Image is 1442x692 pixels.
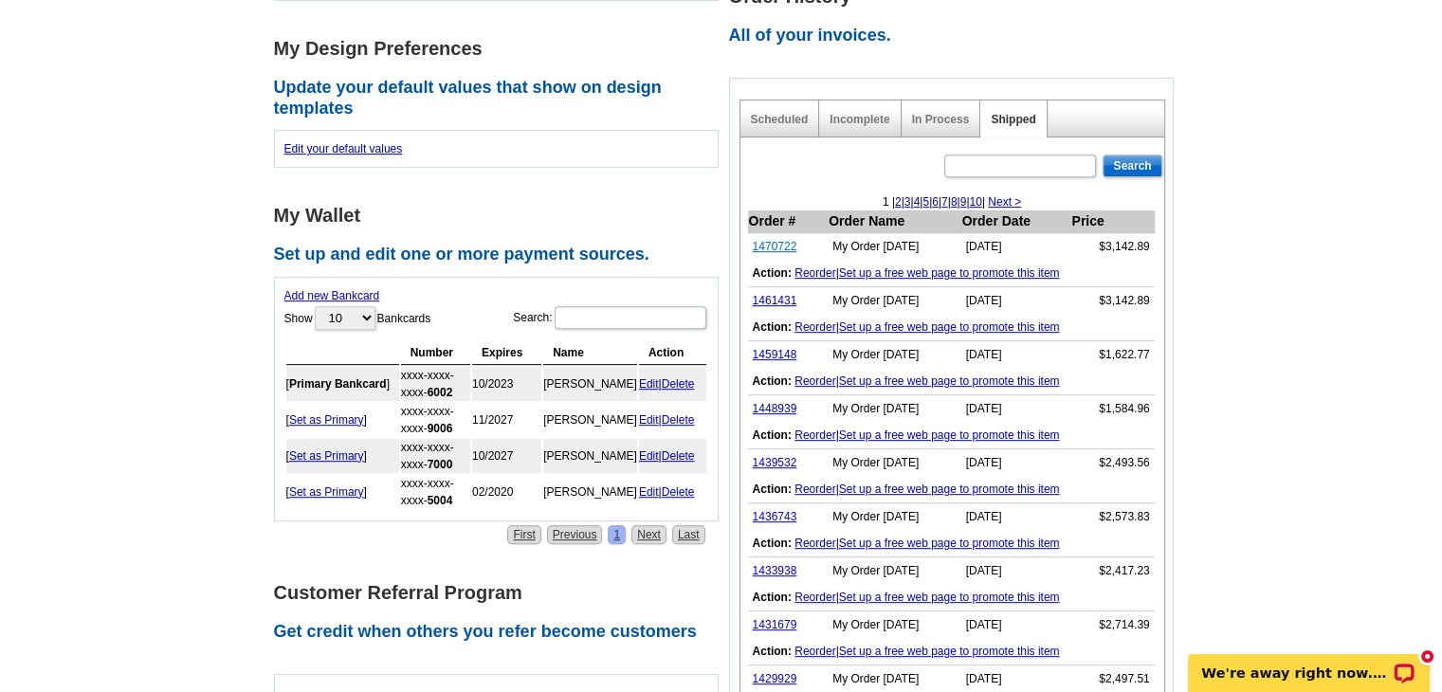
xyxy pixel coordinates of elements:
[274,206,729,226] h1: My Wallet
[289,485,364,499] a: Set as Primary
[472,341,541,365] th: Expires
[543,403,637,437] td: [PERSON_NAME]
[428,386,453,399] strong: 6002
[753,618,797,631] a: 1431679
[794,374,835,388] a: Reorder
[1070,233,1154,261] td: $3,142.89
[1176,632,1442,692] iframe: LiveChat chat widget
[794,266,835,280] a: Reorder
[672,525,705,544] a: Last
[828,233,961,261] td: My Order [DATE]
[1103,155,1161,177] input: Search
[1070,210,1154,233] th: Price
[748,476,1155,503] td: |
[839,591,1060,604] a: Set up a free web page to promote this item
[401,475,470,509] td: xxxx-xxxx-xxxx-
[753,320,792,334] b: Action:
[274,39,729,59] h1: My Design Preferences
[914,195,921,209] a: 4
[794,428,835,442] a: Reorder
[284,142,403,155] a: Edit your default values
[639,403,706,437] td: |
[608,525,626,544] a: 1
[794,320,835,334] a: Reorder
[951,195,958,209] a: 8
[753,266,792,280] b: Action:
[1070,287,1154,315] td: $3,142.89
[662,413,695,427] a: Delete
[961,210,1071,233] th: Order Date
[631,525,666,544] a: Next
[748,260,1155,287] td: |
[1070,341,1154,369] td: $1,622.77
[794,591,835,604] a: Reorder
[828,503,961,531] td: My Order [DATE]
[751,113,809,126] a: Scheduled
[794,537,835,550] a: Reorder
[555,306,706,329] input: Search:
[753,294,797,307] a: 1461431
[289,449,364,463] a: Set as Primary
[472,439,541,473] td: 10/2027
[753,564,797,577] a: 1433938
[828,449,961,477] td: My Order [DATE]
[794,483,835,496] a: Reorder
[753,672,797,685] a: 1429929
[839,645,1060,658] a: Set up a free web page to promote this item
[740,193,1164,210] div: 1 | | | | | | | | | |
[547,525,603,544] a: Previous
[839,374,1060,388] a: Set up a free web page to promote this item
[274,78,729,118] h2: Update your default values that show on design templates
[839,483,1060,496] a: Set up a free web page to promote this item
[1070,449,1154,477] td: $2,493.56
[830,113,889,126] a: Incomplete
[1070,611,1154,639] td: $2,714.39
[286,403,399,437] td: [ ]
[401,403,470,437] td: xxxx-xxxx-xxxx-
[472,367,541,401] td: 10/2023
[794,645,835,658] a: Reorder
[753,483,792,496] b: Action:
[284,304,431,332] label: Show Bankcards
[639,449,659,463] a: Edit
[753,456,797,469] a: 1439532
[289,377,387,391] b: Primary Bankcard
[543,439,637,473] td: [PERSON_NAME]
[639,439,706,473] td: |
[753,510,797,523] a: 1436743
[748,584,1155,611] td: |
[507,525,540,544] a: First
[753,537,792,550] b: Action:
[753,591,792,604] b: Action:
[748,422,1155,449] td: |
[748,314,1155,341] td: |
[828,557,961,585] td: My Order [DATE]
[748,368,1155,395] td: |
[961,557,1071,585] td: [DATE]
[428,458,453,471] strong: 7000
[753,402,797,415] a: 1448939
[828,287,961,315] td: My Order [DATE]
[839,428,1060,442] a: Set up a free web page to promote this item
[753,240,797,253] a: 1470722
[912,113,970,126] a: In Process
[513,304,707,331] label: Search:
[941,195,948,209] a: 7
[639,367,706,401] td: |
[315,306,375,330] select: ShowBankcards
[753,645,792,658] b: Action:
[895,195,902,209] a: 2
[991,113,1035,126] a: Shipped
[753,348,797,361] a: 1459148
[401,341,470,365] th: Number
[961,233,1071,261] td: [DATE]
[988,195,1021,209] a: Next >
[961,611,1071,639] td: [DATE]
[401,439,470,473] td: xxxx-xxxx-xxxx-
[1070,557,1154,585] td: $2,417.23
[828,395,961,423] td: My Order [DATE]
[286,475,399,509] td: [ ]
